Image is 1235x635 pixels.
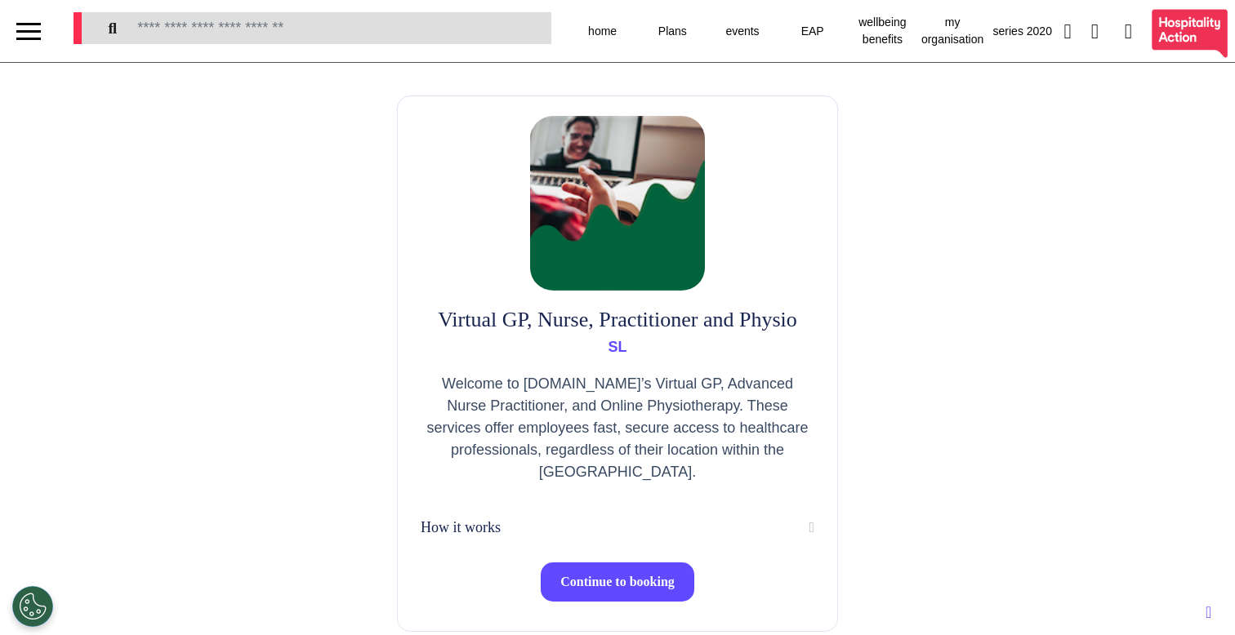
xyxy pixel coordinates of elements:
span: Continue to booking [560,575,675,588]
div: my organisation [917,8,988,54]
div: wellbeing benefits [848,8,918,54]
button: How it works [421,516,814,540]
h3: SL [421,339,814,357]
div: events [707,8,778,54]
p: Welcome to [DOMAIN_NAME]’s Virtual GP, Advanced Nurse Practitioner, and Online Physiotherapy. The... [421,373,814,483]
div: home [568,8,638,54]
button: Continue to booking [541,562,694,602]
div: Plans [637,8,707,54]
img: Virtual GP, Nurse, Practitioner and Physio [530,116,705,291]
p: How it works [421,517,501,539]
div: EAP [778,8,848,54]
div: series 2020 [988,8,1058,54]
h2: Virtual GP, Nurse, Practitioner and Physio [421,307,814,332]
button: Open Preferences [12,586,53,627]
